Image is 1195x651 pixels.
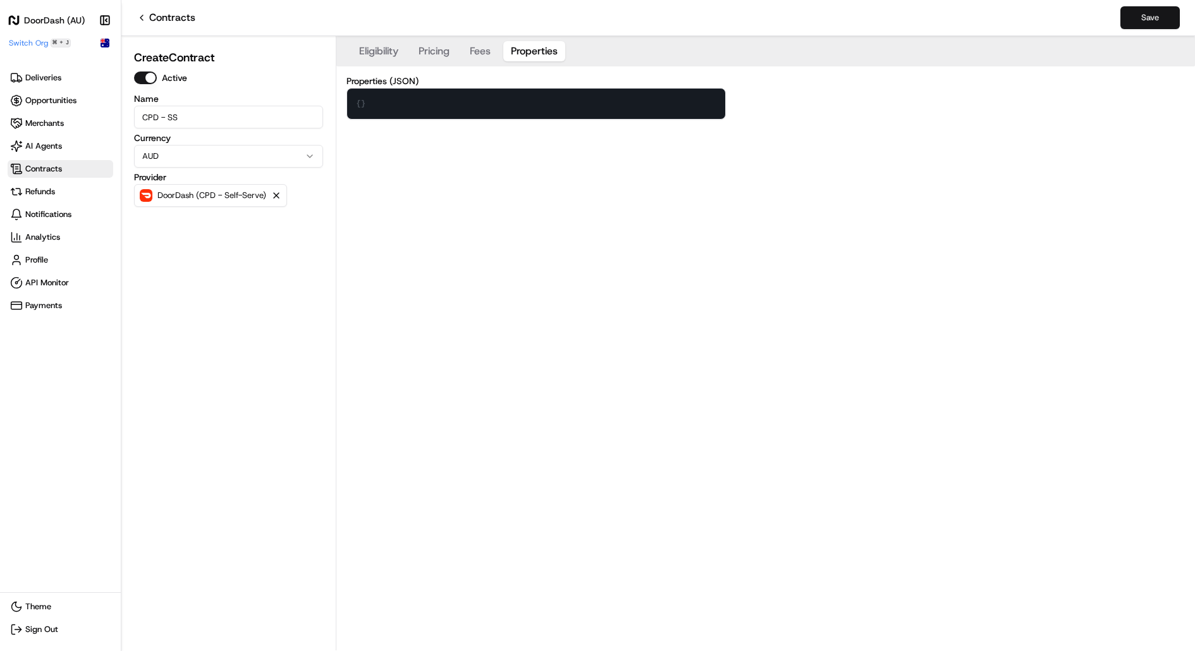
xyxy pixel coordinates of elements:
[162,73,187,82] label: Active
[8,206,113,223] a: Notifications
[134,184,287,207] button: DoorDash (CPD - Self-Serve)
[8,92,113,109] a: Opportunities
[8,160,113,178] a: Contracts
[352,41,406,61] button: Eligibility
[347,89,725,119] textarea: {}
[8,69,113,87] a: Deliveries
[8,251,113,269] a: Profile
[25,186,55,197] span: Refunds
[134,94,323,103] label: Name
[25,601,51,612] span: Theme
[157,190,266,201] p: DoorDash (CPD - Self-Serve)
[25,300,62,311] span: Payments
[8,14,95,27] a: DoorDash (AU)
[8,115,113,132] a: Merchants
[8,598,113,616] button: Theme
[134,49,214,66] h1: Create Contract
[25,209,71,220] span: Notifications
[8,228,113,246] a: Analytics
[411,41,457,61] button: Pricing
[137,10,195,25] a: Contracts
[140,189,152,202] img: doordash_logo_red.png
[1120,6,1180,29] button: Save
[9,38,48,48] span: Switch Org
[8,274,113,292] a: API Monitor
[25,95,77,106] span: Opportunities
[8,137,113,155] a: AI Agents
[134,173,323,182] label: Provider
[8,621,113,638] button: Sign Out
[25,277,69,288] span: API Monitor
[25,140,62,152] span: AI Agents
[134,133,323,142] label: Currency
[9,38,71,48] button: Switch Org⌘+J
[8,297,113,314] a: Payments
[25,163,62,175] span: Contracts
[24,14,85,27] h1: DoorDash (AU)
[346,77,726,85] label: Properties (JSON)
[140,189,266,202] button: DoorDash (CPD - Self-Serve)
[25,254,48,266] span: Profile
[25,72,61,84] span: Deliveries
[101,39,109,47] img: Flag of au
[8,183,113,201] a: Refunds
[25,232,60,243] span: Analytics
[503,41,565,61] button: Properties
[25,624,58,635] span: Sign Out
[25,118,64,129] span: Merchants
[462,41,498,61] button: Fees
